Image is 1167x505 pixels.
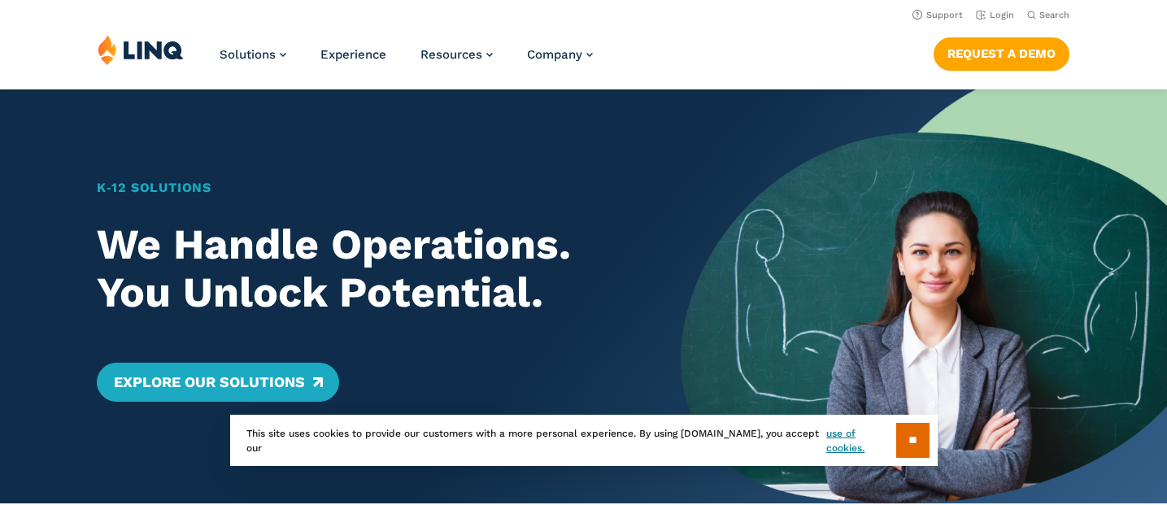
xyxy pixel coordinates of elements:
[1039,10,1069,20] span: Search
[681,89,1167,503] img: Home Banner
[320,47,386,62] a: Experience
[220,47,276,62] span: Solutions
[420,47,493,62] a: Resources
[97,220,633,317] h2: We Handle Operations. You Unlock Potential.
[934,34,1069,70] nav: Button Navigation
[420,47,482,62] span: Resources
[912,10,963,20] a: Support
[934,37,1069,70] a: Request a Demo
[220,47,286,62] a: Solutions
[97,178,633,198] h1: K‑12 Solutions
[826,426,895,455] a: use of cookies.
[220,34,593,88] nav: Primary Navigation
[98,34,184,65] img: LINQ | K‑12 Software
[97,363,338,402] a: Explore Our Solutions
[230,415,938,466] div: This site uses cookies to provide our customers with a more personal experience. By using [DOMAIN...
[527,47,593,62] a: Company
[1027,9,1069,21] button: Open Search Bar
[976,10,1014,20] a: Login
[527,47,582,62] span: Company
